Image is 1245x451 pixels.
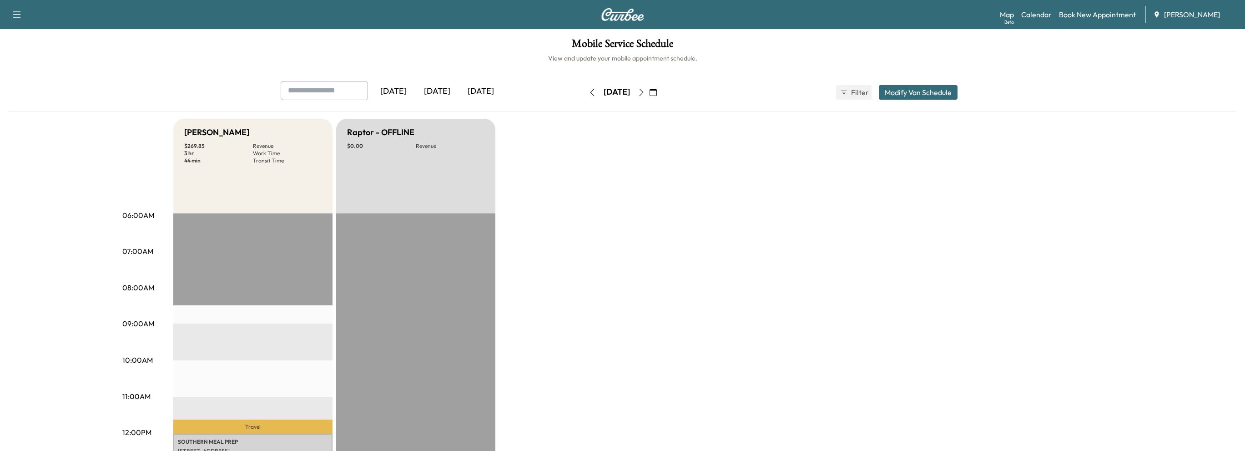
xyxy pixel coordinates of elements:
[415,81,459,102] div: [DATE]
[9,54,1236,63] h6: View and update your mobile appointment schedule.
[372,81,415,102] div: [DATE]
[122,210,154,221] p: 06:00AM
[347,142,416,150] p: $ 0.00
[1000,9,1014,20] a: MapBeta
[184,157,253,164] p: 44 min
[178,438,328,446] p: SOUTHERN MEAL PREP
[122,318,154,329] p: 09:00AM
[416,142,484,150] p: Revenue
[601,8,645,21] img: Curbee Logo
[836,85,872,100] button: Filter
[184,142,253,150] p: $ 269.85
[253,157,322,164] p: Transit Time
[9,38,1236,54] h1: Mobile Service Schedule
[1059,9,1136,20] a: Book New Appointment
[253,142,322,150] p: Revenue
[122,355,153,365] p: 10:00AM
[122,282,154,293] p: 08:00AM
[122,427,151,438] p: 12:00PM
[347,126,414,139] h5: Raptor - OFFLINE
[122,246,153,257] p: 07:00AM
[1004,19,1014,25] div: Beta
[122,391,151,402] p: 11:00AM
[1164,9,1220,20] span: [PERSON_NAME]
[173,420,333,434] p: Travel
[459,81,503,102] div: [DATE]
[604,86,630,98] div: [DATE]
[184,150,253,157] p: 3 hr
[879,85,958,100] button: Modify Van Schedule
[253,150,322,157] p: Work Time
[1021,9,1052,20] a: Calendar
[851,87,867,98] span: Filter
[184,126,249,139] h5: [PERSON_NAME]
